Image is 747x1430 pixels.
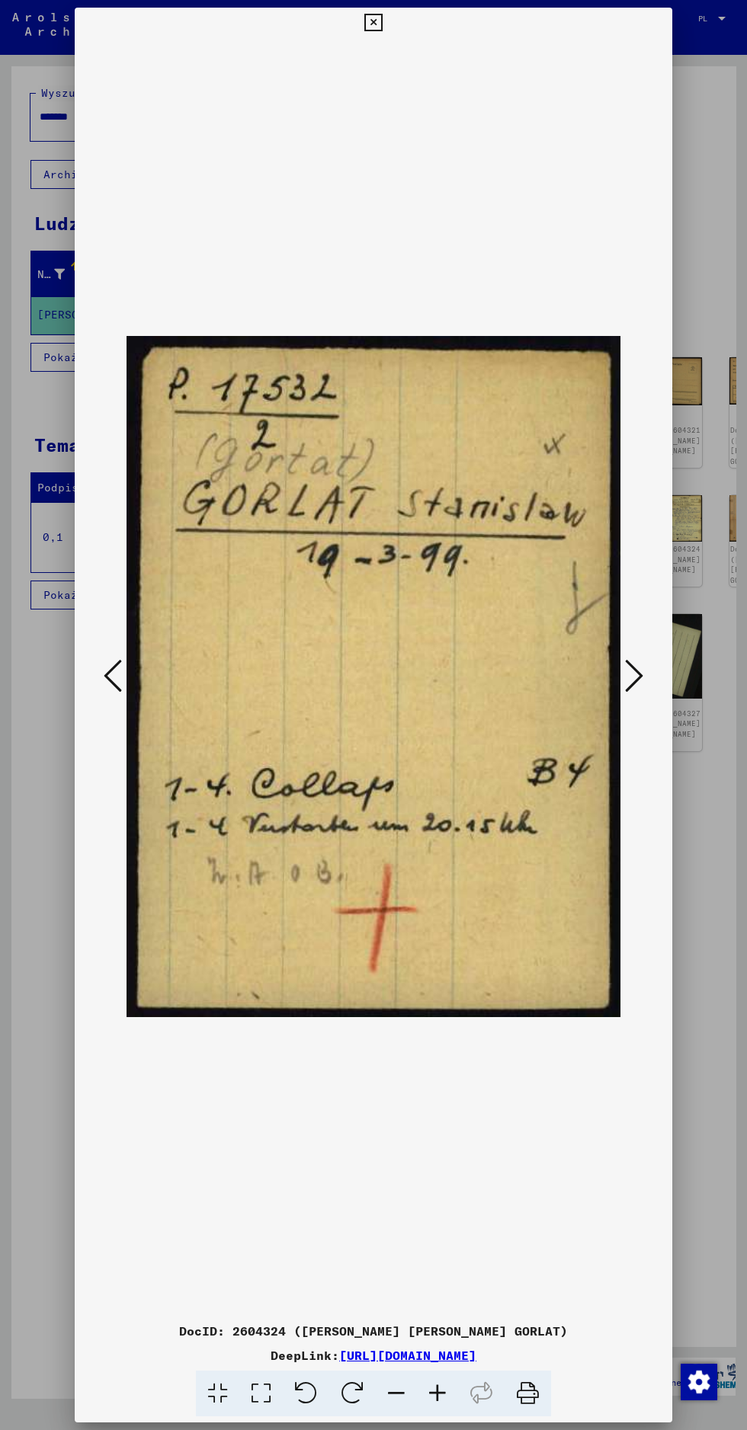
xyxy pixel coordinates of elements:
[339,1348,476,1363] a: [URL][DOMAIN_NAME]
[179,1323,568,1339] font: DocID: 2604324 ([PERSON_NAME] [PERSON_NAME] GORLAT)
[127,38,620,1316] img: 001.jpg
[681,1364,717,1400] img: Zmiana zgody
[271,1348,339,1363] font: DeepLink:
